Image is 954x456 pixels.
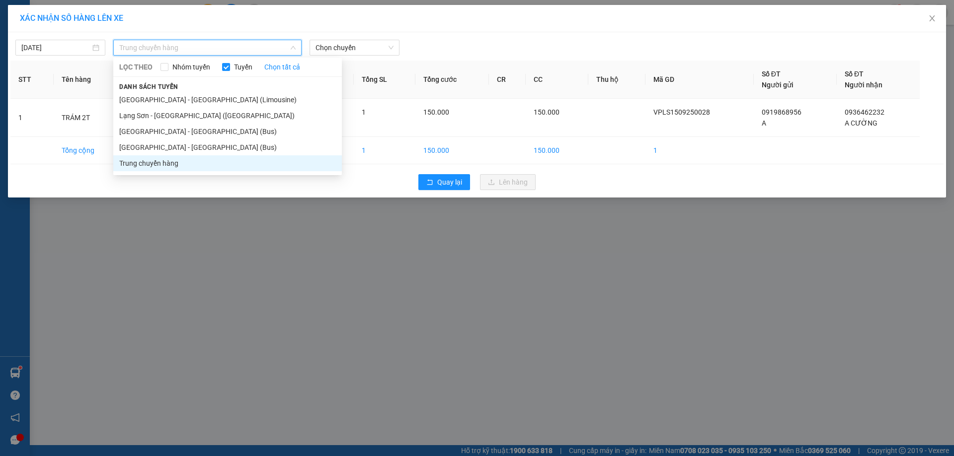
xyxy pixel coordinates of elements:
[845,108,884,116] span: 0936462232
[845,81,882,89] span: Người nhận
[588,61,645,99] th: Thu hộ
[10,61,54,99] th: STT
[290,45,296,51] span: down
[534,108,559,116] span: 150.000
[264,62,300,72] a: Chọn tất cả
[426,179,433,187] span: rollback
[645,137,754,164] td: 1
[54,99,126,137] td: TRÁM 2T
[437,177,462,188] span: Quay lại
[113,139,342,155] li: [GEOGRAPHIC_DATA] - [GEOGRAPHIC_DATA] (Bus)
[21,42,90,53] input: 15/09/2025
[362,108,366,116] span: 1
[645,61,754,99] th: Mã GD
[423,108,449,116] span: 150.000
[653,108,710,116] span: VPLS1509250028
[54,61,126,99] th: Tên hàng
[113,92,342,108] li: [GEOGRAPHIC_DATA] - [GEOGRAPHIC_DATA] (Limousine)
[113,82,184,91] span: Danh sách tuyến
[526,61,588,99] th: CC
[113,124,342,139] li: [GEOGRAPHIC_DATA] - [GEOGRAPHIC_DATA] (Bus)
[113,108,342,124] li: Lạng Sơn - [GEOGRAPHIC_DATA] ([GEOGRAPHIC_DATA])
[168,62,214,72] span: Nhóm tuyến
[54,137,126,164] td: Tổng cộng
[113,155,342,171] li: Trung chuyển hàng
[762,119,766,127] span: A
[480,174,536,190] button: uploadLên hàng
[10,99,54,137] td: 1
[918,5,946,33] button: Close
[415,61,489,99] th: Tổng cước
[354,61,415,99] th: Tổng SL
[762,70,781,78] span: Số ĐT
[526,137,588,164] td: 150.000
[845,70,864,78] span: Số ĐT
[845,119,877,127] span: A CƯỜNG
[20,13,123,23] span: XÁC NHẬN SỐ HÀNG LÊN XE
[762,108,801,116] span: 0919868956
[316,40,394,55] span: Chọn chuyến
[762,81,794,89] span: Người gửi
[418,174,470,190] button: rollbackQuay lại
[928,14,936,22] span: close
[489,61,526,99] th: CR
[119,40,296,55] span: Trung chuyển hàng
[230,62,256,72] span: Tuyến
[354,137,415,164] td: 1
[415,137,489,164] td: 150.000
[119,62,153,72] span: LỌC THEO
